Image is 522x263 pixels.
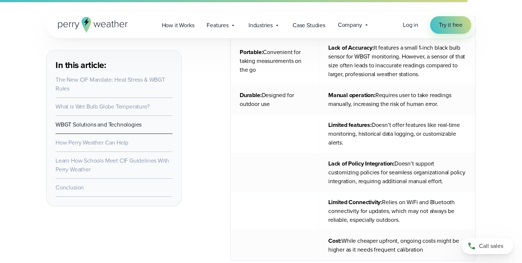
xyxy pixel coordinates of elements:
strong: Durable: [240,91,262,99]
td: Doesn’t offer features like real-time monitoring, historical data logging, or customizable alerts. [319,115,475,153]
span: Call sales [479,242,503,250]
td: Relies on WiFi and Bluetooth connectivity for updates, which may not always be reliable, especial... [319,192,475,231]
strong: Limited features: [328,121,372,129]
a: Call sales [462,238,513,254]
span: How it Works [162,21,194,30]
span: Company [338,21,362,29]
a: Learn How Schools Meet CIF Guidelines With Perry Weather [56,156,169,174]
span: Features [207,21,229,30]
td: Doesn’t support customizing policies for seamless organizational policy integration, requiring ad... [319,153,475,192]
strong: Portable: [240,48,263,56]
strong: Lack of Accuracy: [328,43,374,52]
strong: Cost: [328,237,342,245]
span: Industries [249,21,273,30]
a: Conclusion [56,183,84,192]
a: How Perry Weather Can Help [56,138,128,147]
td: It features a small 1-inch black bulb sensor for WBGT monitoring. However, a sensor of that size ... [319,38,475,85]
strong: Lack of Policy Integration: [328,159,394,168]
span: Case Studies [293,21,325,30]
td: While cheaper upfront, ongoing costs might be higher as it needs frequent calibration [319,231,475,261]
td: Convenient for taking measurements on the go [230,38,319,85]
a: Try it free [430,16,471,34]
a: The New CIF Mandate: Heat Stress & WBGT Rules [56,75,165,93]
strong: Manual operation: [328,91,375,99]
a: Log in [403,21,418,29]
span: Try it free [439,21,462,29]
a: WBGT Solutions and Technologies [56,120,142,129]
strong: Limited Connectivity: [328,198,382,206]
a: Case Studies [286,18,332,33]
td: Designed for outdoor use [230,85,319,115]
a: What is Wet Bulb Globe Temperature? [56,102,150,111]
td: Requires user to take readings manually, increasing the risk of human error. [319,85,475,115]
a: How it Works [155,18,201,33]
h3: In this article: [56,59,172,71]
